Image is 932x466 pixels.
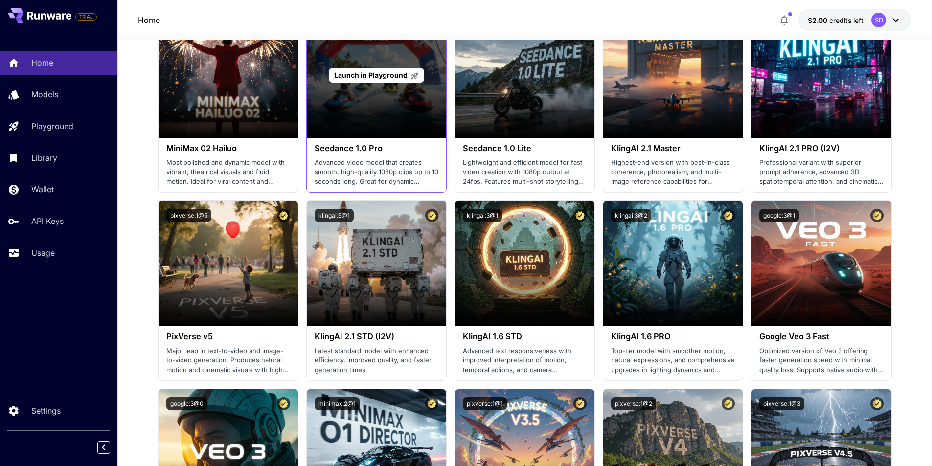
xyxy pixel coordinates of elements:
[334,71,408,79] span: Launch in Playground
[31,215,64,227] p: API Keys
[808,15,864,25] div: $2.00
[166,397,207,410] button: google:3@0
[611,332,735,341] h3: KlingAI 1.6 PRO
[277,397,290,410] button: Certified Model – Vetted for best performance and includes a commercial license.
[138,14,160,26] a: Home
[425,397,438,410] button: Certified Model – Vetted for best performance and includes a commercial license.
[759,397,804,410] button: pixverse:1@3
[138,14,160,26] nav: breadcrumb
[759,332,883,341] h3: Google Veo 3 Fast
[722,209,735,222] button: Certified Model – Vetted for best performance and includes a commercial license.
[871,13,886,27] div: SD
[463,209,502,222] button: klingai:3@1
[751,201,891,326] img: alt
[611,144,735,153] h3: KlingAI 2.1 Master
[603,13,743,138] img: alt
[722,397,735,410] button: Certified Model – Vetted for best performance and includes a commercial license.
[751,13,891,138] img: alt
[611,346,735,375] p: Top-tier model with smoother motion, natural expressions, and comprehensive upgrades in lighting ...
[463,346,587,375] p: Advanced text responsiveness with improved interpretation of motion, temporal actions, and camera...
[455,13,594,138] img: alt
[31,247,55,259] p: Usage
[97,441,110,454] button: Collapse sidebar
[307,201,446,326] img: alt
[159,201,298,326] img: alt
[329,68,424,83] a: Launch in Playground
[75,11,97,22] span: Add your payment card to enable full platform functionality.
[315,209,354,222] button: klingai:5@1
[759,144,883,153] h3: KlingAI 2.1 PRO (I2V)
[808,16,829,24] span: $2.00
[463,158,587,187] p: Lightweight and efficient model for fast video creation with 1080p output at 24fps. Features mult...
[315,144,438,153] h3: Seedance 1.0 Pro
[611,158,735,187] p: Highest-end version with best-in-class coherence, photorealism, and multi-image reference capabil...
[31,89,58,100] p: Models
[798,9,911,31] button: $2.00SD
[31,405,61,417] p: Settings
[105,439,117,456] div: Collapse sidebar
[759,209,799,222] button: google:3@1
[463,332,587,341] h3: KlingAI 1.6 STD
[455,201,594,326] img: alt
[315,397,360,410] button: minimax:2@1
[463,144,587,153] h3: Seedance 1.0 Lite
[829,16,864,24] span: credits left
[315,158,438,187] p: Advanced video model that creates smooth, high-quality 1080p clips up to 10 seconds long. Great f...
[159,13,298,138] img: alt
[611,397,656,410] button: pixverse:1@2
[31,152,57,164] p: Library
[166,346,290,375] p: Major leap in text-to-video and image-to-video generation. Produces natural motion and cinematic ...
[76,13,96,21] span: TRIAL
[31,57,53,68] p: Home
[166,209,211,222] button: pixverse:1@5
[603,201,743,326] img: alt
[573,209,587,222] button: Certified Model – Vetted for best performance and includes a commercial license.
[759,158,883,187] p: Professional variant with superior prompt adherence, advanced 3D spatiotemporal attention, and ci...
[425,209,438,222] button: Certified Model – Vetted for best performance and includes a commercial license.
[277,209,290,222] button: Certified Model – Vetted for best performance and includes a commercial license.
[463,397,507,410] button: pixverse:1@1
[315,332,438,341] h3: KlingAI 2.1 STD (I2V)
[315,346,438,375] p: Latest standard model with enhanced efficiency, improved quality, and faster generation times.
[166,144,290,153] h3: MiniMax 02 Hailuo
[166,158,290,187] p: Most polished and dynamic model with vibrant, theatrical visuals and fluid motion. Ideal for vira...
[611,209,651,222] button: klingai:3@2
[759,346,883,375] p: Optimized version of Veo 3 offering faster generation speed with minimal quality loss. Supports n...
[573,397,587,410] button: Certified Model – Vetted for best performance and includes a commercial license.
[31,120,73,132] p: Playground
[870,209,884,222] button: Certified Model – Vetted for best performance and includes a commercial license.
[870,397,884,410] button: Certified Model – Vetted for best performance and includes a commercial license.
[166,332,290,341] h3: PixVerse v5
[31,183,54,195] p: Wallet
